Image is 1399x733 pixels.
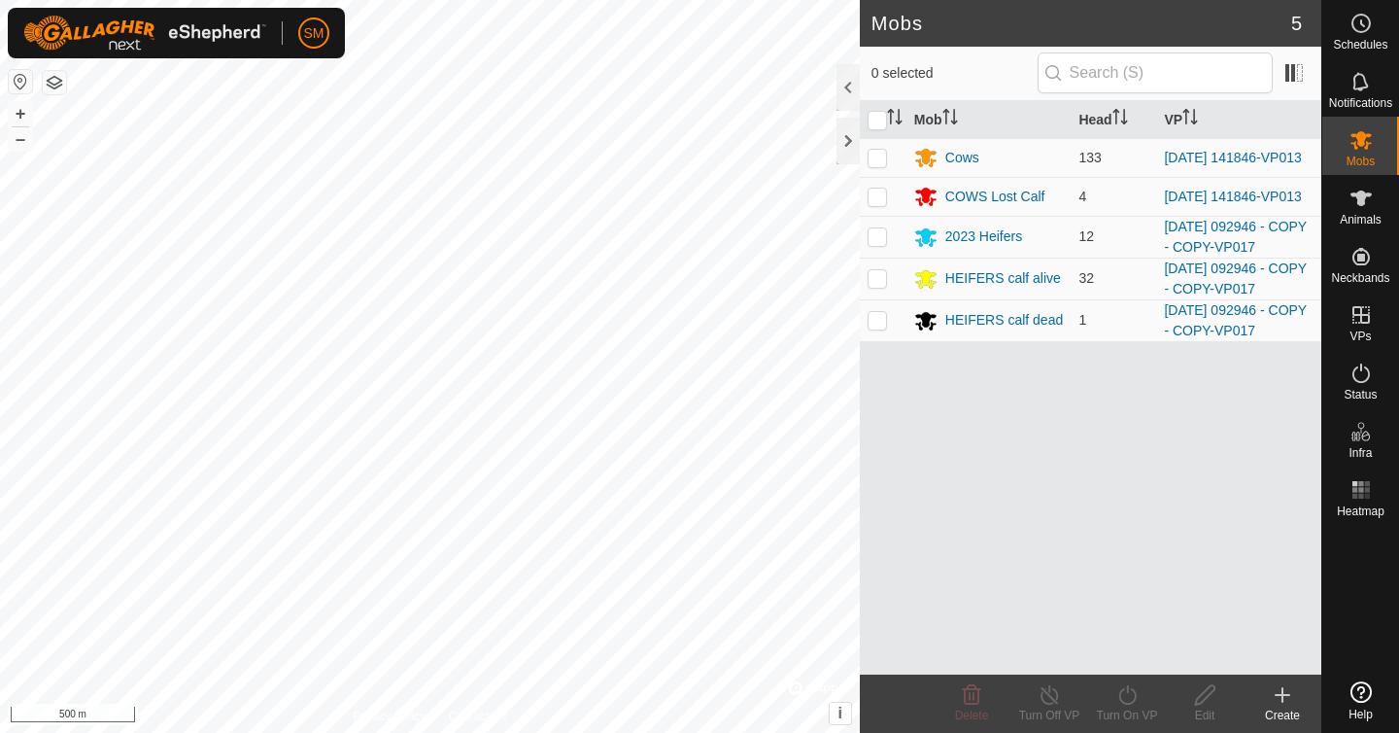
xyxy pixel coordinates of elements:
button: Map Layers [43,71,66,94]
div: COWS Lost Calf [945,187,1045,207]
button: Reset Map [9,70,32,93]
button: + [9,102,32,125]
a: Contact Us [449,708,506,725]
span: 4 [1078,189,1086,204]
div: 2023 Heifers [945,227,1022,247]
a: [DATE] 092946 - COPY - COPY-VP017 [1164,219,1307,255]
span: Heatmap [1337,506,1384,517]
div: Turn On VP [1088,707,1166,724]
span: 1 [1078,312,1086,328]
div: HEIFERS calf dead [945,310,1063,331]
span: 32 [1078,270,1094,286]
span: Delete [955,709,989,722]
th: VP [1156,101,1321,139]
span: 12 [1078,228,1094,244]
h2: Mobs [871,12,1291,35]
p-sorticon: Activate to sort [1182,112,1198,127]
p-sorticon: Activate to sort [887,112,903,127]
div: Turn Off VP [1010,707,1088,724]
div: Edit [1166,707,1244,724]
a: [DATE] 141846-VP013 [1164,189,1301,204]
button: – [9,127,32,151]
span: Neckbands [1331,272,1389,284]
div: Cows [945,148,979,168]
p-sorticon: Activate to sort [942,112,958,127]
input: Search (S) [1038,52,1273,93]
span: Status [1344,389,1377,401]
span: 0 selected [871,63,1038,84]
span: Help [1348,709,1373,720]
a: Privacy Policy [353,708,426,725]
span: SM [304,23,324,44]
th: Mob [906,101,1072,139]
div: Create [1244,707,1321,724]
th: Head [1071,101,1156,139]
span: Infra [1348,447,1372,459]
a: Help [1322,674,1399,728]
span: 133 [1078,150,1101,165]
span: i [838,705,842,721]
img: Gallagher Logo [23,16,266,51]
span: Mobs [1347,156,1375,167]
span: Schedules [1333,39,1387,51]
a: [DATE] 092946 - COPY - COPY-VP017 [1164,302,1307,338]
p-sorticon: Activate to sort [1112,112,1128,127]
a: [DATE] 092946 - COPY - COPY-VP017 [1164,261,1307,297]
button: i [830,703,851,724]
span: 5 [1291,9,1302,38]
span: Notifications [1329,97,1392,109]
span: VPs [1349,331,1371,342]
span: Animals [1340,214,1382,226]
a: [DATE] 141846-VP013 [1164,150,1301,165]
div: HEIFERS calf alive [945,268,1061,289]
